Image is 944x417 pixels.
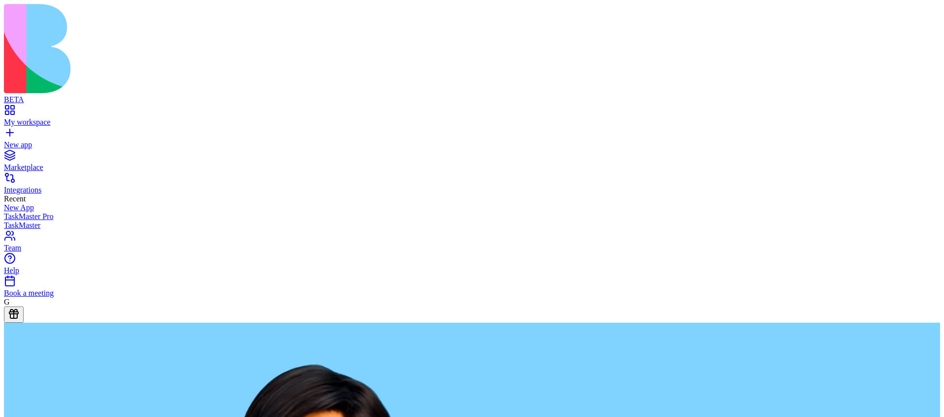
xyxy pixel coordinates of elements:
div: Help [4,266,940,275]
img: logo [4,4,399,93]
a: Help [4,257,940,275]
div: Integrations [4,186,940,195]
span: Recent [4,195,26,203]
a: Marketplace [4,154,940,172]
a: New app [4,132,940,149]
a: New App [4,203,940,212]
div: Book a meeting [4,289,940,298]
div: Marketplace [4,163,940,172]
a: TaskMaster [4,221,940,230]
a: Integrations [4,177,940,195]
div: BETA [4,95,940,104]
div: Team [4,244,940,252]
a: TaskMaster Pro [4,212,940,221]
div: My workspace [4,118,940,127]
div: New app [4,140,940,149]
a: Team [4,235,940,252]
a: BETA [4,86,940,104]
a: Book a meeting [4,280,940,298]
span: G [4,298,10,306]
a: My workspace [4,109,940,127]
